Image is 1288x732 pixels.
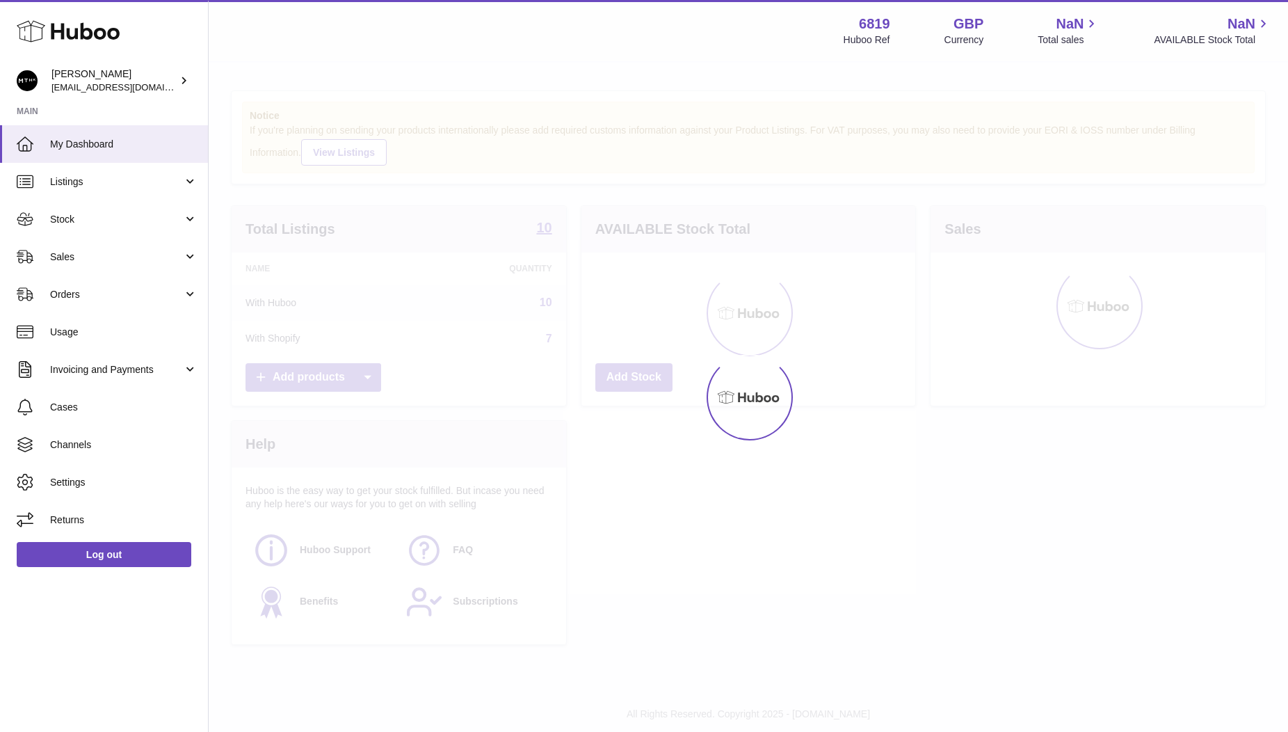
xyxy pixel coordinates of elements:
[50,326,198,339] span: Usage
[1056,15,1084,33] span: NaN
[953,15,983,33] strong: GBP
[50,514,198,527] span: Returns
[50,288,183,301] span: Orders
[859,15,890,33] strong: 6819
[944,33,984,47] div: Currency
[50,175,183,189] span: Listings
[1154,15,1271,47] a: NaN AVAILABLE Stock Total
[1038,33,1100,47] span: Total sales
[17,70,38,91] img: amar@mthk.com
[50,250,183,264] span: Sales
[1038,15,1100,47] a: NaN Total sales
[17,542,191,567] a: Log out
[50,401,198,414] span: Cases
[1154,33,1271,47] span: AVAILABLE Stock Total
[50,363,183,376] span: Invoicing and Payments
[51,81,204,93] span: [EMAIL_ADDRESS][DOMAIN_NAME]
[1227,15,1255,33] span: NaN
[50,213,183,226] span: Stock
[51,67,177,94] div: [PERSON_NAME]
[50,438,198,452] span: Channels
[50,476,198,489] span: Settings
[844,33,890,47] div: Huboo Ref
[50,138,198,151] span: My Dashboard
